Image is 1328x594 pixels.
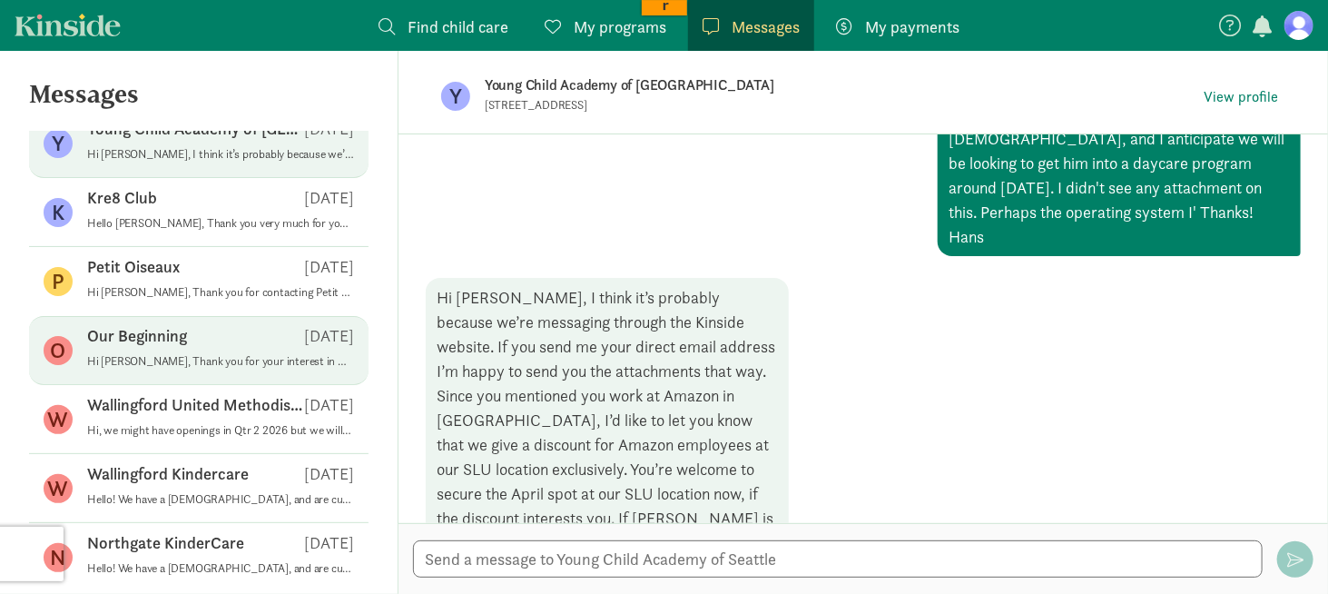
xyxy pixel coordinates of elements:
[574,15,666,39] span: My programs
[44,474,73,503] figure: W
[304,187,354,209] p: [DATE]
[44,267,73,296] figure: P
[87,285,354,300] p: Hi [PERSON_NAME], Thank you for contacting Petit Oiseaux! Yes absolutely, we will have an opening...
[310,18,339,32] a: Copy
[339,18,369,32] a: Clear
[304,394,354,416] p: [DATE]
[280,18,310,32] a: View
[87,463,249,485] p: Wallingford Kindercare
[304,256,354,278] p: [DATE]
[87,492,354,507] p: Hello! We have a [DEMOGRAPHIC_DATA], and are currently exploring childcare options for next year....
[1204,86,1278,108] span: View profile
[485,98,930,113] p: [STREET_ADDRESS]
[44,405,73,434] figure: W
[15,14,121,36] a: Kinside
[1196,84,1285,110] button: View profile
[44,336,73,365] figure: O
[280,5,366,18] input: ASIN
[87,354,354,369] p: Hi [PERSON_NAME], Thank you for your interest in Our Beginning School as a potential partner in y...
[87,325,187,347] p: Our Beginning
[87,147,354,162] p: Hi [PERSON_NAME], I think it’s probably because we’re messaging through the Kinside website. If y...
[96,7,241,31] input: ASIN, PO, Alias, + more...
[87,561,354,576] p: Hello! We have a [DEMOGRAPHIC_DATA], and are currently exploring childcare options for next year....
[441,82,470,111] figure: Y
[87,256,180,278] p: Petit Oiseaux
[304,325,354,347] p: [DATE]
[87,532,244,554] p: Northgate KinderCare
[87,423,354,438] p: Hi, we might have openings in Qtr 2 2026 but we will draw from the families on our waitlist who w...
[44,129,73,158] figure: Y
[304,532,354,554] p: [DATE]
[87,394,304,416] p: Wallingford United Methodist Childcare Center
[938,21,1301,256] div: Hi [PERSON_NAME], I work at Amazon in [GEOGRAPHIC_DATA], but our home is closer to the [GEOGRAPHI...
[408,15,508,39] span: Find child care
[87,187,157,209] p: Kre8 Club
[44,6,67,29] img: hcrasmus
[44,198,73,227] figure: K
[87,216,354,231] p: Hello [PERSON_NAME], Thank you very much for your interest in the Kre8 Club. We are currently ful...
[865,15,959,39] span: My payments
[304,463,354,485] p: [DATE]
[732,15,800,39] span: Messages
[485,73,1057,98] p: Young Child Academy of [GEOGRAPHIC_DATA]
